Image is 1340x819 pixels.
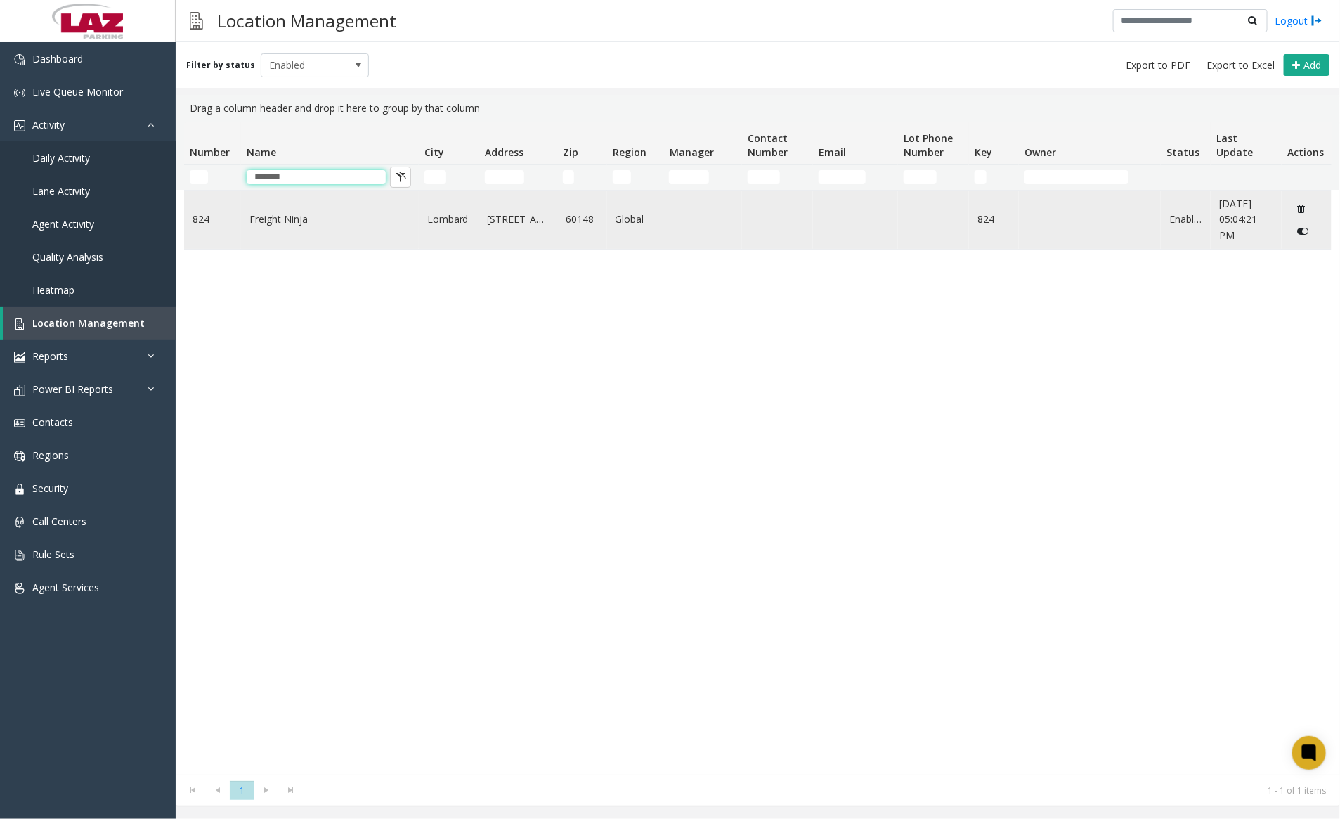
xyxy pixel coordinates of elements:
input: Zip Filter [563,170,574,184]
span: Email [819,146,846,159]
td: Actions Filter [1282,165,1332,190]
span: Contact Number [748,131,788,159]
img: 'icon' [14,87,25,98]
input: Manager Filter [669,170,709,184]
td: Number Filter [184,165,241,190]
h3: Location Management [210,4,403,38]
img: 'icon' [14,517,25,528]
div: Data table [176,122,1340,775]
span: Region [613,146,646,159]
td: Address Filter [479,165,557,190]
span: Live Queue Monitor [32,85,123,98]
span: Export to Excel [1206,58,1275,72]
button: Add [1284,54,1329,77]
span: Agent Services [32,581,99,594]
span: Manager [670,146,714,159]
span: Number [190,146,230,159]
span: Lot Phone Number [904,131,954,159]
span: Rule Sets [32,548,74,561]
span: Dashboard [32,52,83,65]
a: [DATE] 05:04:21 PM [1219,196,1273,243]
span: Call Centers [32,515,86,528]
td: Zip Filter [557,165,607,190]
td: Email Filter [813,165,898,190]
td: Region Filter [607,165,664,190]
td: Name Filter [241,165,419,190]
img: 'icon' [14,318,25,330]
span: Last Update [1216,131,1253,159]
a: Location Management [3,307,176,340]
span: Export to PDF [1126,58,1190,72]
span: Key [975,146,993,159]
input: Address Filter [485,170,525,184]
span: Enabled [261,54,347,77]
img: 'icon' [14,120,25,131]
td: Owner Filter [1019,165,1161,190]
input: Owner Filter [1024,170,1128,184]
td: Status Filter [1161,165,1211,190]
td: Key Filter [969,165,1019,190]
span: Name [247,146,276,159]
label: Filter by status [186,59,255,72]
td: Lot Phone Number Filter [898,165,969,190]
img: pageIcon [190,4,203,38]
span: [DATE] 05:04:21 PM [1219,197,1257,242]
img: 'icon' [14,352,25,363]
span: Location Management [32,316,145,330]
img: 'icon' [14,451,25,462]
span: Quality Analysis [32,250,103,264]
span: Heatmap [32,283,74,297]
span: Regions [32,449,69,462]
a: [STREET_ADDRESS] [488,212,549,227]
input: Lot Phone Number Filter [904,170,937,184]
img: 'icon' [14,418,25,429]
img: 'icon' [14,54,25,65]
input: Number Filter [190,170,208,184]
img: 'icon' [14,550,25,561]
th: Actions [1282,122,1332,165]
input: Region Filter [613,170,631,184]
input: Name Filter [247,170,386,184]
a: 824 [193,212,233,227]
a: 824 [977,212,1010,227]
span: Power BI Reports [32,382,113,396]
span: Lane Activity [32,184,90,198]
a: Enabled [1169,212,1202,227]
input: City Filter [424,170,446,184]
span: Page 1 [230,781,254,800]
button: Disable [1290,220,1316,243]
a: Lombard [427,212,471,227]
span: City [424,146,444,159]
input: Contact Number Filter [748,170,781,184]
th: Status [1161,122,1211,165]
span: Owner [1024,146,1056,159]
span: Daily Activity [32,151,90,165]
img: 'icon' [14,583,25,594]
div: Drag a column header and drop it here to group by that column [184,95,1332,122]
td: Last Update Filter [1211,165,1282,190]
input: Key Filter [975,170,986,184]
button: Delete [1290,198,1313,220]
img: logout [1311,13,1322,28]
span: Zip [563,146,578,159]
td: City Filter [419,165,479,190]
span: Agent Activity [32,217,94,231]
a: Global [616,212,656,227]
img: 'icon' [14,484,25,495]
span: Activity [32,118,65,131]
kendo-pager-info: 1 - 1 of 1 items [312,785,1326,797]
input: Email Filter [819,170,866,184]
a: Logout [1275,13,1322,28]
span: Address [485,146,523,159]
td: Manager Filter [663,165,741,190]
a: Freight Ninja [249,212,410,227]
img: 'icon' [14,385,25,396]
button: Export to Excel [1201,56,1280,75]
span: Add [1303,58,1321,72]
button: Export to PDF [1120,56,1196,75]
button: Clear [390,167,411,188]
td: Contact Number Filter [742,165,813,190]
span: Security [32,482,68,495]
span: Reports [32,349,68,363]
a: 60148 [566,212,599,227]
